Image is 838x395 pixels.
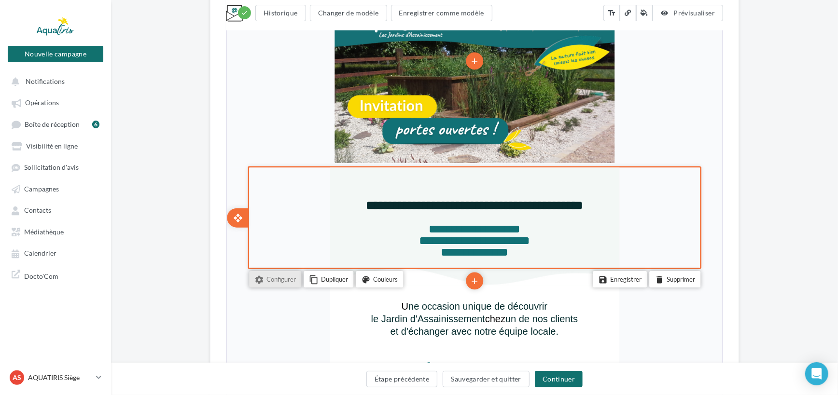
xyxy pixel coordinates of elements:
[653,5,723,21] button: Prévisualiser
[366,371,438,387] button: Étape précédente
[26,77,65,85] span: Notifications
[6,201,105,218] a: Contacts
[25,120,80,128] span: Boîte de réception
[28,336,37,349] i: settings
[366,333,420,350] li: Enregistrer le bloc
[238,6,251,19] div: Modifications enregistrées
[13,373,21,382] span: AS
[24,228,64,236] span: Médiathèque
[6,137,105,154] a: Visibilité en ligne
[243,116,252,132] i: add
[220,18,276,25] a: Voir la version en ligne
[603,5,620,21] button: text_fields
[239,335,256,352] li: Ajouter un bloc
[428,336,437,349] i: delete
[805,362,828,385] div: Open Intercom Messenger
[6,72,101,90] button: Notifications
[443,371,530,387] button: Sauvegarder et quitter
[22,333,74,350] li: Ce bloc n'est pas compatible avec la fonctionnalité de configuration, cliquez pour plus d'informa...
[175,363,182,374] span: U
[279,376,351,386] span: un de nos clients
[255,5,306,21] button: Historique
[92,121,99,128] div: 6
[24,249,56,258] span: Calendrier
[371,336,381,349] i: save
[310,5,387,21] button: Changer de modèle
[6,275,16,285] i: open_with
[535,371,583,387] button: Continuer
[8,46,103,62] button: Nouvelle campagne
[8,368,103,387] a: AS AQUATIRIS Siège
[24,270,58,281] span: Docto'Com
[26,142,78,150] span: Visibilité en ligne
[422,333,474,350] li: Supprimer le bloc
[391,5,492,21] button: Enregistrer comme modèle
[6,94,105,111] a: Opérations
[239,115,256,132] li: Ajouter un bloc
[607,8,616,18] i: text_fields
[241,9,248,16] i: check
[6,244,105,261] a: Calendrier
[24,185,59,193] span: Campagnes
[82,336,92,349] i: content_copy
[108,46,388,226] img: Copie_de_header_aquatiris_6.png
[258,376,279,386] span: chez
[6,223,105,240] a: Médiathèque
[6,180,105,197] a: Campagnes
[6,115,105,133] a: Boîte de réception6
[674,9,715,17] span: Prévisualiser
[243,336,252,352] i: add
[134,336,144,349] i: color_lens
[77,333,126,350] li: Dupliquer le bloc
[6,158,105,176] a: Sollicitation d'avis
[129,333,176,350] li: Modifier les couleurs
[144,376,258,386] span: le Jardin d'Assainissement
[6,266,105,285] a: Docto'Com
[24,206,51,215] span: Contacts
[182,363,321,374] span: ne occasion unique de découvrir
[24,163,79,172] span: Sollicitation d'avis
[28,373,92,382] p: AQUATIRIS Siège
[25,99,59,107] span: Opérations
